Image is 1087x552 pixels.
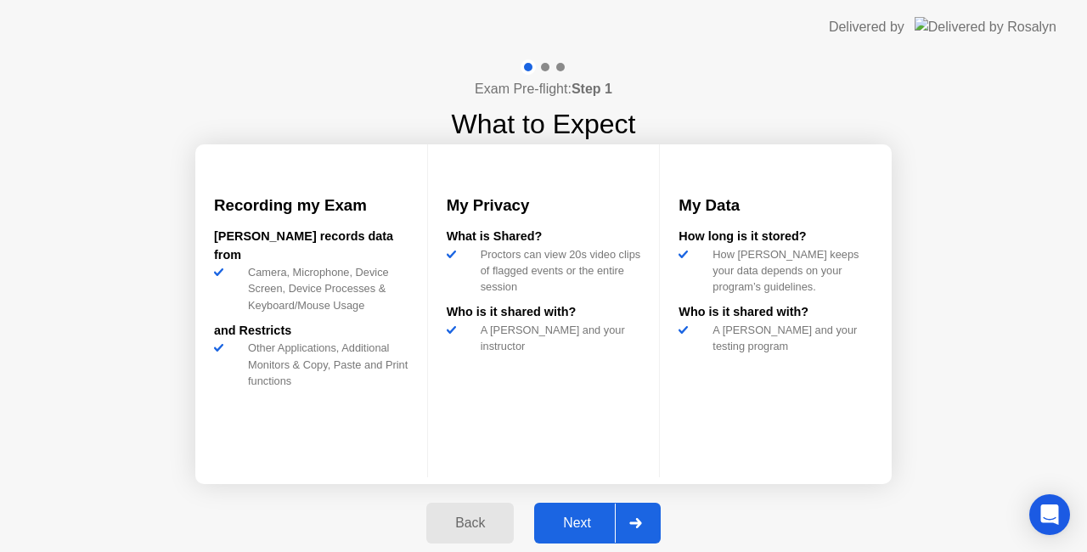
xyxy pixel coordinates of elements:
div: Open Intercom Messenger [1029,494,1070,535]
div: [PERSON_NAME] records data from [214,228,408,264]
div: A [PERSON_NAME] and your instructor [474,322,641,354]
div: Camera, Microphone, Device Screen, Device Processes & Keyboard/Mouse Usage [241,264,408,313]
button: Back [426,503,514,544]
h3: Recording my Exam [214,194,408,217]
div: Next [539,515,615,531]
div: Who is it shared with? [679,303,873,322]
div: A [PERSON_NAME] and your testing program [706,322,873,354]
div: Delivered by [829,17,904,37]
div: Who is it shared with? [447,303,641,322]
h3: My Privacy [447,194,641,217]
div: Other Applications, Additional Monitors & Copy, Paste and Print functions [241,340,408,389]
div: How [PERSON_NAME] keeps your data depends on your program’s guidelines. [706,246,873,296]
div: How long is it stored? [679,228,873,246]
img: Delivered by Rosalyn [915,17,1056,37]
h4: Exam Pre-flight: [475,79,612,99]
h1: What to Expect [452,104,636,144]
h3: My Data [679,194,873,217]
div: and Restricts [214,322,408,341]
div: Back [431,515,509,531]
button: Next [534,503,661,544]
b: Step 1 [572,82,612,96]
div: What is Shared? [447,228,641,246]
div: Proctors can view 20s video clips of flagged events or the entire session [474,246,641,296]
